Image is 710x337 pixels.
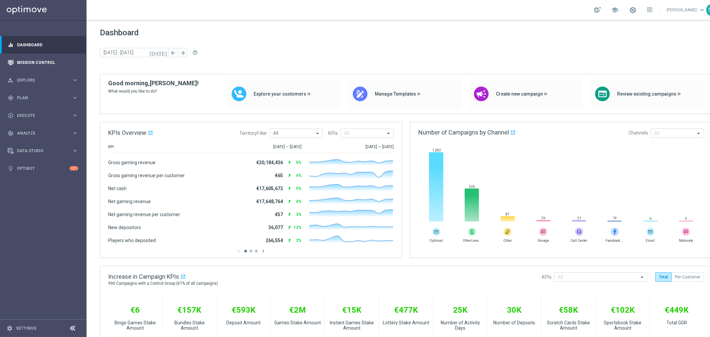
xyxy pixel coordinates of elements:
button: person_search Explore keyboard_arrow_right [7,78,79,83]
div: Dashboard [8,36,78,54]
button: equalizer Dashboard [7,42,79,48]
a: Dashboard [17,36,78,54]
span: Data Studio [17,149,72,153]
div: Execute [8,113,72,119]
i: keyboard_arrow_right [72,112,78,119]
i: gps_fixed [8,95,14,101]
a: Settings [16,326,36,330]
div: 2 [70,166,78,170]
button: Mission Control [7,60,79,65]
i: lightbulb [8,166,14,171]
i: keyboard_arrow_right [72,130,78,136]
button: lightbulb Optibot 2 [7,166,79,171]
span: Execute [17,114,72,118]
i: person_search [8,77,14,83]
i: keyboard_arrow_right [72,95,78,101]
div: Mission Control [8,54,78,71]
button: play_circle_outline Execute keyboard_arrow_right [7,113,79,118]
button: Data Studio keyboard_arrow_right [7,148,79,154]
i: track_changes [8,130,14,136]
i: settings [7,325,13,331]
i: play_circle_outline [8,113,14,119]
a: [PERSON_NAME]keyboard_arrow_down [666,5,706,15]
i: keyboard_arrow_right [72,77,78,83]
button: gps_fixed Plan keyboard_arrow_right [7,95,79,101]
div: Explore [8,77,72,83]
div: Optibot [8,160,78,177]
span: Plan [17,96,72,100]
button: track_changes Analyze keyboard_arrow_right [7,131,79,136]
span: Explore [17,78,72,82]
div: Data Studio [8,148,72,154]
span: keyboard_arrow_down [698,6,706,14]
div: Plan [8,95,72,101]
div: Analyze [8,130,72,136]
a: Mission Control [17,54,78,71]
a: Optibot [17,160,70,177]
i: keyboard_arrow_right [72,148,78,154]
span: school [611,6,618,14]
i: equalizer [8,42,14,48]
span: Analyze [17,131,72,135]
